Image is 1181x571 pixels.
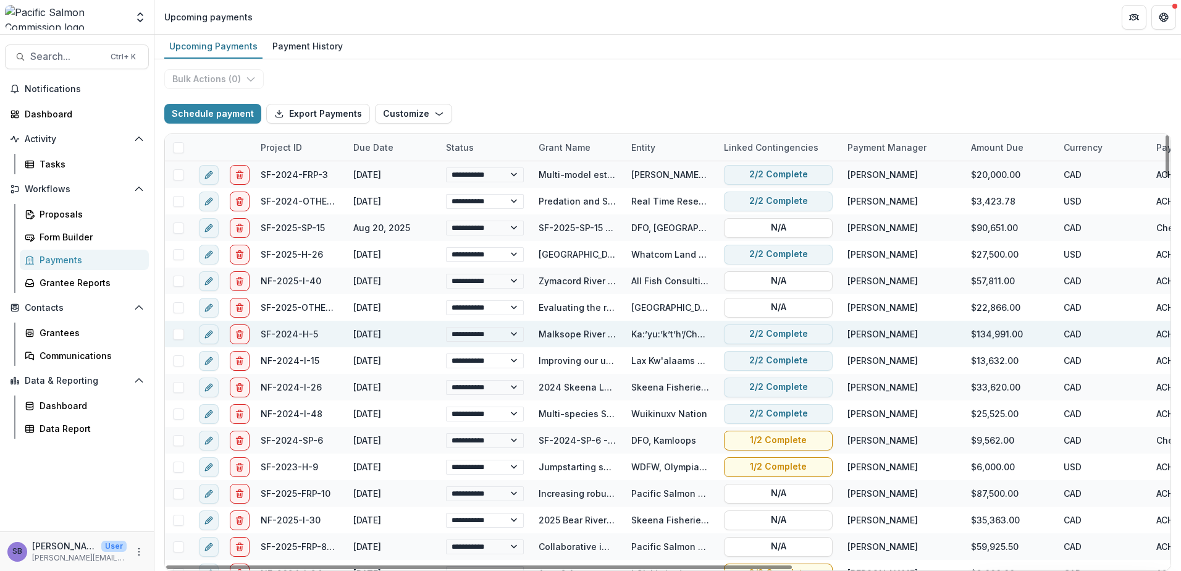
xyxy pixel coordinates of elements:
[230,324,250,344] button: delete
[1064,221,1082,234] div: CAD
[346,454,439,480] div: [DATE]
[631,249,721,260] a: Whatcom Land Trust
[346,188,439,214] div: [DATE]
[261,487,330,500] div: SF-2025-FRP-10
[346,427,439,454] div: [DATE]
[346,134,439,161] div: Due Date
[20,395,149,416] a: Dashboard
[847,407,918,420] div: [PERSON_NAME]
[847,274,918,287] div: [PERSON_NAME]
[964,321,1056,347] div: $134,991.00
[230,165,250,185] button: delete
[531,134,624,161] div: Grant Name
[1064,168,1082,181] div: CAD
[964,188,1056,214] div: $3,423.78
[840,134,964,161] div: Payment Manager
[25,134,129,145] span: Activity
[847,381,918,394] div: [PERSON_NAME]
[230,271,250,291] button: delete
[631,196,718,206] a: Real Time Research
[847,514,918,527] div: [PERSON_NAME]
[539,302,922,313] a: Evaluating the risk of [MEDICAL_DATA] deficiency to Coho salmon in [GEOGRAPHIC_DATA]
[531,141,598,154] div: Grant Name
[40,399,139,412] div: Dashboard
[230,431,250,450] button: delete
[1064,195,1082,208] div: USD
[346,268,439,294] div: [DATE]
[964,480,1056,507] div: $87,500.00
[230,298,250,318] button: delete
[230,192,250,211] button: delete
[199,431,219,450] button: edit
[539,382,807,392] a: 2024 Skeena Lakes Juvenile Sockeye Hydroacoustic Surveys
[624,134,717,161] div: Entity
[30,51,103,62] span: Search...
[132,544,146,559] button: More
[1064,487,1082,500] div: CAD
[32,552,127,564] p: [PERSON_NAME][EMAIL_ADDRESS][DOMAIN_NAME]
[164,104,261,124] button: Schedule payment
[346,507,439,533] div: [DATE]
[230,484,250,504] button: delete
[40,208,139,221] div: Proposals
[261,354,319,367] div: NF-2024-I-15
[724,537,833,557] button: N/A
[631,329,810,339] a: Ka:’yu:’k’t’h’/Che:k’tles7et’h’ First Nations
[847,434,918,447] div: [PERSON_NAME]
[199,404,219,424] button: edit
[199,298,219,318] button: edit
[724,165,833,185] button: 2/2 Complete
[1064,274,1082,287] div: CAD
[230,510,250,530] button: delete
[964,400,1056,427] div: $25,525.00
[631,408,707,419] a: Wuikinuxv Nation
[5,5,127,30] img: Pacific Salmon Commission logo
[964,214,1056,241] div: $90,651.00
[5,371,149,391] button: Open Data & Reporting
[539,169,900,180] a: Multi-model estimates of salmon species from imaging sonar measured fish length
[199,218,219,238] button: edit
[539,488,1093,499] a: Increasing robustness to changing river conditions at the [GEOGRAPHIC_DATA] Site: Bank Remediatio...
[539,355,1022,366] a: Improving our understanding of stock composition in early Skeena and Nass food fisheries for sock...
[40,253,139,266] div: Payments
[964,374,1056,400] div: $33,620.00
[230,404,250,424] button: delete
[346,141,401,154] div: Due Date
[164,11,253,23] div: Upcoming payments
[1064,540,1082,553] div: CAD
[346,533,439,560] div: [DATE]
[20,204,149,224] a: Proposals
[1056,141,1110,154] div: Currency
[346,214,439,241] div: Aug 20, 2025
[964,161,1056,188] div: $20,000.00
[25,303,129,313] span: Contacts
[199,457,219,477] button: edit
[164,69,264,89] button: Bulk Actions (0)
[261,514,321,527] div: NF-2025-I-30
[1064,434,1082,447] div: CAD
[253,134,346,161] div: Project ID
[1064,381,1082,394] div: CAD
[346,321,439,347] div: [DATE]
[964,134,1056,161] div: Amount Due
[631,169,800,180] a: [PERSON_NAME]’s Fisheries Consulting
[631,355,799,366] a: Lax Kw'alaams Fishing Enterprises Ltd.
[847,460,918,473] div: [PERSON_NAME]
[724,298,833,318] button: N/A
[261,274,321,287] div: NF-2025-I-40
[439,134,531,161] div: Status
[5,179,149,199] button: Open Workflows
[20,418,149,439] a: Data Report
[266,104,370,124] button: Export Payments
[847,354,918,367] div: [PERSON_NAME]
[539,435,854,446] a: SF-2024-SP-6 - Enumeration of Coho Salmon in the [GEOGRAPHIC_DATA]
[631,435,696,446] a: DFO, Kamloops
[840,141,934,154] div: Payment Manager
[847,301,918,314] div: [PERSON_NAME]
[724,324,833,344] button: 2/2 Complete
[20,323,149,343] a: Grantees
[1064,248,1082,261] div: USD
[964,268,1056,294] div: $57,811.00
